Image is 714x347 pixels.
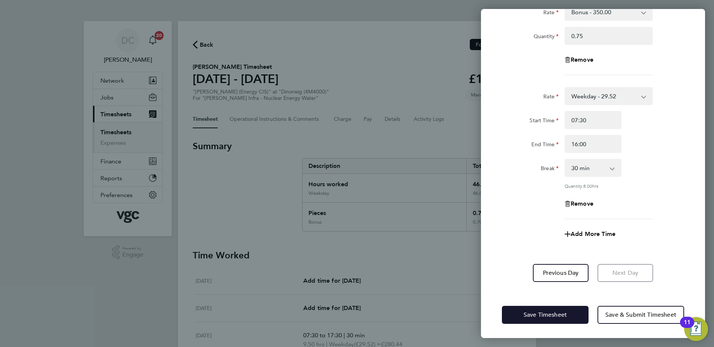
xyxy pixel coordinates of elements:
span: Remove [571,56,593,63]
span: 8.00 [583,183,592,189]
span: Save & Submit Timesheet [605,311,676,319]
span: Save Timesheet [524,311,567,319]
button: Remove [565,57,593,63]
label: Quantity [534,33,559,42]
button: Open Resource Center, 11 new notifications [684,317,708,341]
div: 11 [684,322,690,332]
span: Remove [571,200,593,207]
label: Start Time [530,117,559,126]
span: Add More Time [571,230,615,237]
button: Add More Time [565,231,615,237]
span: Previous Day [543,269,579,277]
button: Previous Day [533,264,589,282]
input: E.g. 08:00 [565,111,621,129]
div: Quantity: hrs [565,183,653,189]
label: Break [541,165,559,174]
button: Save Timesheet [502,306,589,324]
label: Rate [543,9,559,18]
button: Save & Submit Timesheet [597,306,684,324]
input: E.g. 18:00 [565,135,621,153]
label: Rate [543,93,559,102]
button: Remove [565,201,593,207]
label: End Time [531,141,559,150]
